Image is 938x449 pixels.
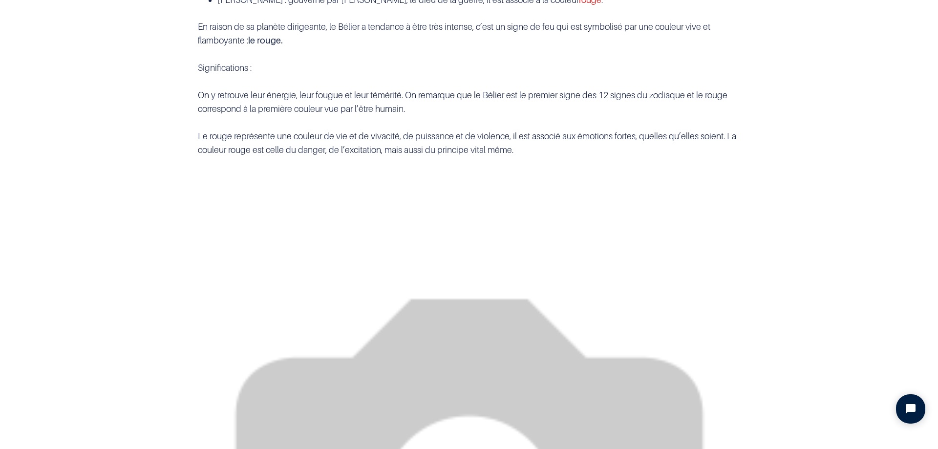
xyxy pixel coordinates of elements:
b: le rouge. [248,35,283,45]
iframe: Tidio Chat [888,386,934,432]
div: Significations : [198,47,740,88]
div: Le rouge représente une couleur de vie et de vivacité, de puissance et de violence, il est associ... [198,129,740,171]
div: On y retrouve leur énergie, leur fougue et leur témérité. On remarque que le Bélier est le premie... [198,88,740,129]
div: En raison de sa planète dirigeante, le Bélier a tendance à être très intense, c’est un signe de f... [198,20,740,47]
